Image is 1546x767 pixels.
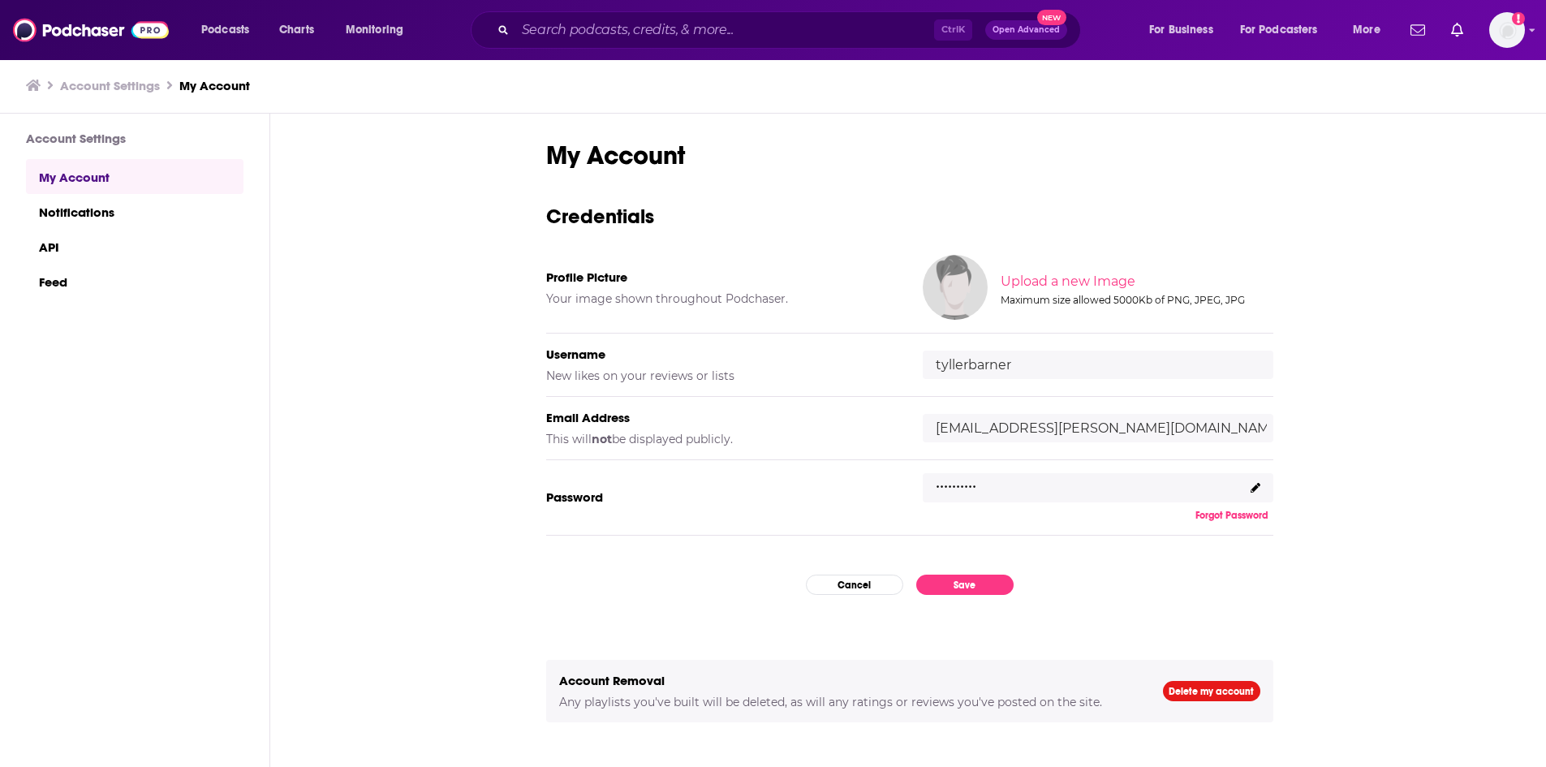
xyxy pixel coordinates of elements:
[26,159,243,194] a: My Account
[1489,12,1525,48] span: Logged in as tyllerbarner
[923,255,988,320] img: Your profile image
[279,19,314,41] span: Charts
[993,26,1060,34] span: Open Advanced
[806,575,903,595] button: Cancel
[923,351,1273,379] input: username
[346,19,403,41] span: Monitoring
[936,469,976,493] p: ..........
[1149,19,1213,41] span: For Business
[546,368,897,383] h5: New likes on your reviews or lists
[1512,12,1525,25] svg: Add a profile image
[1163,681,1260,701] a: Delete my account
[1240,19,1318,41] span: For Podcasters
[26,264,243,299] a: Feed
[179,78,250,93] a: My Account
[1341,17,1401,43] button: open menu
[60,78,160,93] a: Account Settings
[1404,16,1432,44] a: Show notifications dropdown
[546,291,897,306] h5: Your image shown throughout Podchaser.
[201,19,249,41] span: Podcasts
[1229,17,1341,43] button: open menu
[1191,509,1273,522] button: Forgot Password
[1489,12,1525,48] button: Show profile menu
[26,194,243,229] a: Notifications
[1489,12,1525,48] img: User Profile
[334,17,424,43] button: open menu
[592,432,612,446] b: not
[559,695,1137,709] h5: Any playlists you've built will be deleted, as will any ratings or reviews you've posted on the s...
[486,11,1096,49] div: Search podcasts, credits, & more...
[1001,294,1270,306] div: Maximum size allowed 5000Kb of PNG, JPEG, JPG
[546,269,897,285] h5: Profile Picture
[916,575,1014,595] button: Save
[1138,17,1234,43] button: open menu
[190,17,270,43] button: open menu
[13,15,169,45] img: Podchaser - Follow, Share and Rate Podcasts
[923,414,1273,442] input: email
[559,673,1137,688] h5: Account Removal
[985,20,1067,40] button: Open AdvancedNew
[546,410,897,425] h5: Email Address
[515,17,934,43] input: Search podcasts, credits, & more...
[546,140,1273,171] h1: My Account
[1353,19,1380,41] span: More
[26,229,243,264] a: API
[934,19,972,41] span: Ctrl K
[546,204,1273,229] h3: Credentials
[1037,10,1066,25] span: New
[1445,16,1470,44] a: Show notifications dropdown
[546,347,897,362] h5: Username
[26,131,243,146] h3: Account Settings
[546,432,897,446] h5: This will be displayed publicly.
[546,489,897,505] h5: Password
[269,17,324,43] a: Charts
